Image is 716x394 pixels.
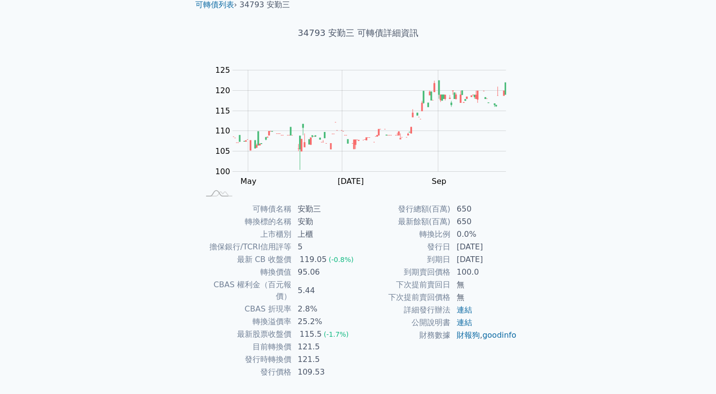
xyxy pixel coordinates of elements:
td: 安勤三 [292,203,358,215]
td: 擔保銀行/TCRI信用評等 [199,241,292,253]
td: [DATE] [451,241,517,253]
td: 100.0 [451,266,517,279]
td: 下次提前賣回日 [358,279,451,291]
tspan: [DATE] [337,177,364,186]
tspan: 125 [215,66,230,75]
td: 轉換標的名稱 [199,215,292,228]
td: 公開說明書 [358,316,451,329]
td: 109.53 [292,366,358,378]
td: 95.06 [292,266,358,279]
td: 121.5 [292,341,358,353]
td: 25.2% [292,315,358,328]
span: (-0.8%) [329,256,354,263]
td: 上櫃 [292,228,358,241]
td: 發行日 [358,241,451,253]
td: 發行時轉換價 [199,353,292,366]
td: 無 [451,279,517,291]
td: 轉換溢價率 [199,315,292,328]
a: 連結 [457,318,472,327]
td: 發行總額(百萬) [358,203,451,215]
td: 121.5 [292,353,358,366]
tspan: Sep [431,177,446,186]
td: 到期日 [358,253,451,266]
tspan: 115 [215,106,230,115]
td: 下次提前賣回價格 [358,291,451,304]
td: CBAS 權利金（百元報價） [199,279,292,303]
tspan: 110 [215,126,230,135]
div: 119.05 [298,254,329,265]
td: 發行價格 [199,366,292,378]
tspan: 105 [215,147,230,156]
td: 安勤 [292,215,358,228]
tspan: 100 [215,167,230,176]
a: 財報狗 [457,330,480,340]
a: goodinfo [482,330,516,340]
tspan: May [240,177,256,186]
td: 詳細發行辦法 [358,304,451,316]
td: 無 [451,291,517,304]
g: Chart [210,66,520,186]
td: 財務數據 [358,329,451,342]
td: 可轉債名稱 [199,203,292,215]
span: (-1.7%) [324,330,349,338]
td: [DATE] [451,253,517,266]
td: 目前轉換價 [199,341,292,353]
td: 最新 CB 收盤價 [199,253,292,266]
td: 650 [451,203,517,215]
tspan: 120 [215,86,230,95]
td: 最新餘額(百萬) [358,215,451,228]
td: 到期賣回價格 [358,266,451,279]
td: 轉換比例 [358,228,451,241]
td: 5 [292,241,358,253]
h1: 34793 安勤三 可轉債詳細資訊 [188,26,529,40]
td: 上市櫃別 [199,228,292,241]
div: 115.5 [298,328,324,340]
td: 5.44 [292,279,358,303]
td: 0.0% [451,228,517,241]
td: 650 [451,215,517,228]
td: 轉換價值 [199,266,292,279]
iframe: Chat Widget [668,347,716,394]
td: CBAS 折現率 [199,303,292,315]
td: 最新股票收盤價 [199,328,292,341]
td: , [451,329,517,342]
td: 2.8% [292,303,358,315]
a: 連結 [457,305,472,314]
